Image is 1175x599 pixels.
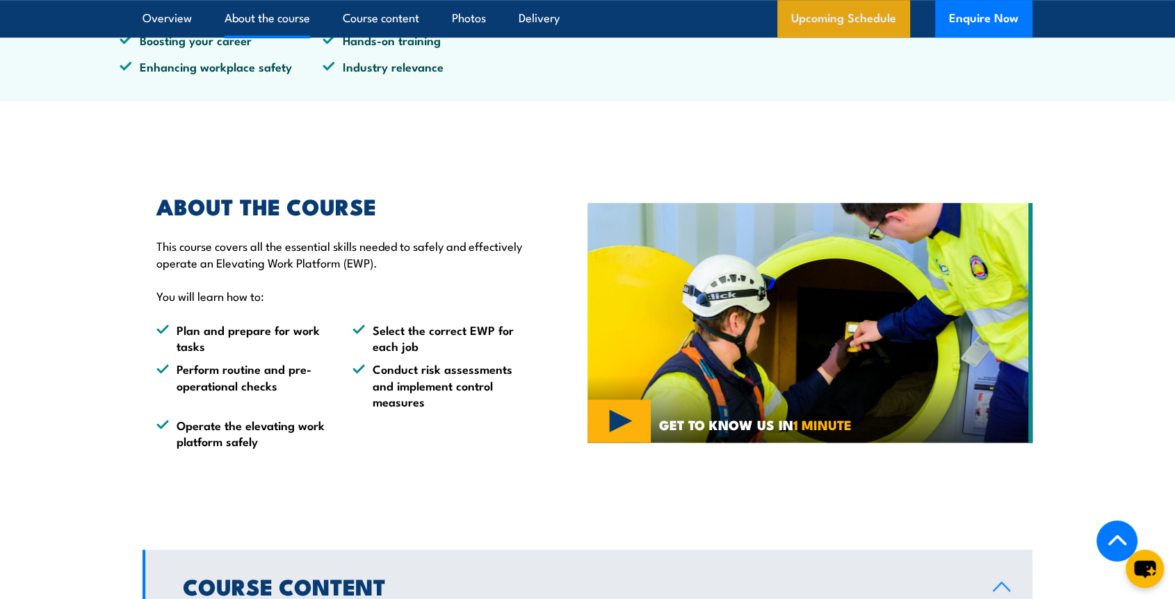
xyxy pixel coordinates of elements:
li: Operate the elevating work platform safely [156,417,327,450]
li: Select the correct EWP for each job [352,322,524,354]
li: Conduct risk assessments and implement control measures [352,361,524,409]
li: Enhancing workplace safety [120,58,323,74]
li: Perform routine and pre-operational checks [156,361,327,409]
button: chat-button [1126,550,1164,588]
p: You will learn how to: [156,288,524,304]
p: This course covers all the essential skills needed to safely and effectively operate an Elevating... [156,238,524,270]
span: GET TO KNOW US IN [658,418,851,431]
h2: Course Content [183,576,971,596]
h2: ABOUT THE COURSE [156,196,524,215]
li: Boosting your career [120,32,323,48]
li: Hands-on training [323,32,526,48]
li: Industry relevance [323,58,526,74]
strong: 1 MINUTE [793,414,851,434]
li: Plan and prepare for work tasks [156,322,327,354]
